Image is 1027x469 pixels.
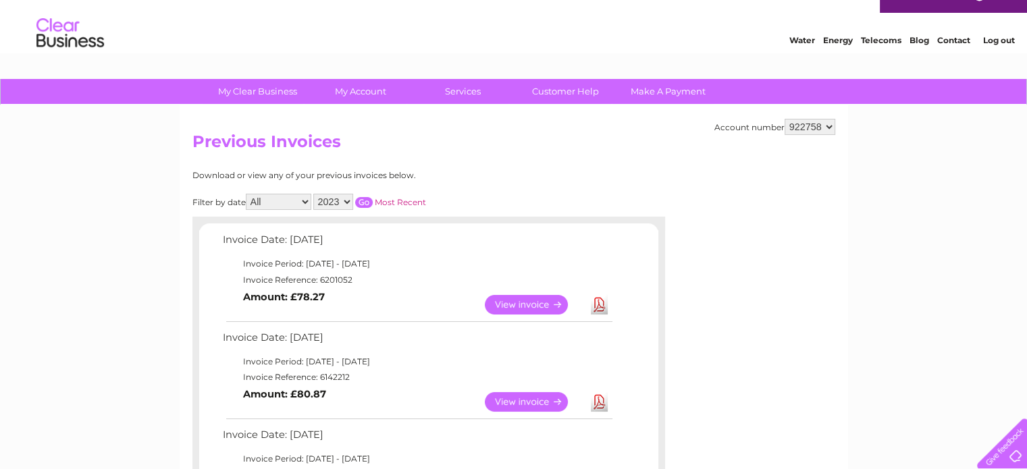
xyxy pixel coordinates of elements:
td: Invoice Period: [DATE] - [DATE] [219,451,614,467]
div: Clear Business is a trading name of Verastar Limited (registered in [GEOGRAPHIC_DATA] No. 3667643... [195,7,833,65]
div: Download or view any of your previous invoices below. [192,171,547,180]
a: View [485,295,584,314]
td: Invoice Reference: 6201052 [219,272,614,288]
a: Energy [823,57,853,67]
td: Invoice Date: [DATE] [219,426,614,451]
b: Amount: £78.27 [243,291,325,303]
a: View [485,392,584,412]
td: Invoice Period: [DATE] - [DATE] [219,256,614,272]
a: Most Recent [375,197,426,207]
img: logo.png [36,35,105,76]
a: Download [591,392,608,412]
a: Download [591,295,608,314]
a: My Clear Business [202,79,313,104]
a: Water [789,57,815,67]
a: Telecoms [861,57,901,67]
td: Invoice Reference: 6142212 [219,369,614,385]
td: Invoice Period: [DATE] - [DATE] [219,354,614,370]
td: Invoice Date: [DATE] [219,329,614,354]
a: Make A Payment [612,79,724,104]
b: Amount: £80.87 [243,388,326,400]
div: Filter by date [192,194,547,210]
a: Contact [937,57,970,67]
td: Invoice Date: [DATE] [219,231,614,256]
h2: Previous Invoices [192,132,835,158]
a: Customer Help [510,79,621,104]
a: Log out [982,57,1014,67]
a: 0333 014 3131 [772,7,866,24]
a: My Account [305,79,416,104]
a: Blog [910,57,929,67]
a: Services [407,79,519,104]
div: Account number [714,119,835,135]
